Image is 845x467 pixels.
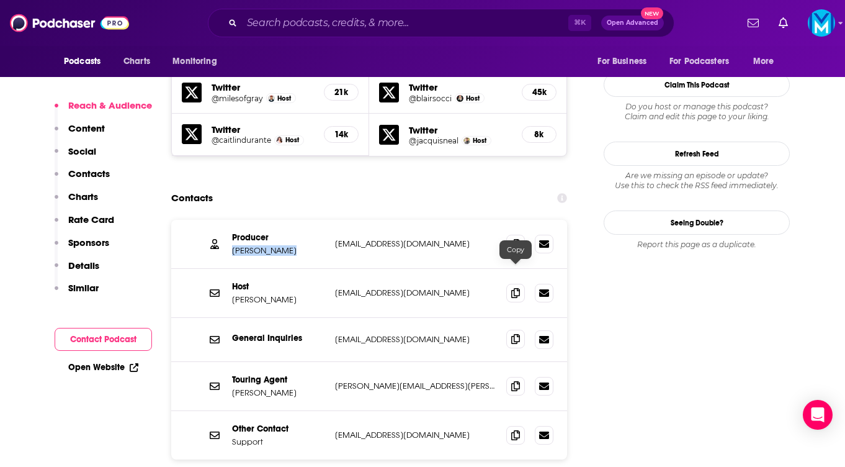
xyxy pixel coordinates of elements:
[285,136,299,144] span: Host
[774,12,793,34] a: Show notifications dropdown
[604,240,790,250] div: Report this page as a duplicate.
[212,94,263,103] a: @milesofgray
[335,430,496,440] p: [EMAIL_ADDRESS][DOMAIN_NAME]
[68,237,109,248] p: Sponsors
[409,81,512,93] h5: Twitter
[597,53,646,70] span: For Business
[68,260,99,271] p: Details
[409,94,452,103] a: @blairsocci
[232,281,325,292] p: Host
[604,102,790,122] div: Claim and edit this page to your liking.
[68,168,110,179] p: Contacts
[466,94,480,102] span: Host
[743,12,764,34] a: Show notifications dropdown
[808,9,835,37] img: User Profile
[753,53,774,70] span: More
[669,53,729,70] span: For Podcasters
[604,102,790,112] span: Do you host or manage this podcast?
[335,288,496,298] p: [EMAIL_ADDRESS][DOMAIN_NAME]
[10,11,129,35] img: Podchaser - Follow, Share and Rate Podcasts
[55,99,152,122] button: Reach & Audience
[803,400,833,430] div: Open Intercom Messenger
[171,186,213,210] h2: Contacts
[55,50,117,73] button: open menu
[164,50,233,73] button: open menu
[661,50,747,73] button: open menu
[68,191,98,202] p: Charts
[68,214,114,225] p: Rate Card
[55,168,110,191] button: Contacts
[589,50,662,73] button: open menu
[232,232,325,243] p: Producer
[604,211,790,235] a: Seeing Double?
[232,333,325,343] p: General Inquiries
[268,95,275,102] img: Miles Gray
[68,145,96,157] p: Social
[499,240,532,259] div: Copy
[242,13,568,33] input: Search podcasts, credits, & more...
[607,20,658,26] span: Open Advanced
[601,16,664,30] button: Open AdvancedNew
[473,137,486,145] span: Host
[532,129,546,140] h5: 8k
[335,381,496,391] p: [PERSON_NAME][EMAIL_ADDRESS][PERSON_NAME][DOMAIN_NAME]
[208,9,674,37] div: Search podcasts, credits, & more...
[334,87,348,97] h5: 21k
[335,334,496,345] p: [EMAIL_ADDRESS][DOMAIN_NAME]
[172,53,217,70] span: Monitoring
[334,129,348,140] h5: 14k
[123,53,150,70] span: Charts
[532,87,546,97] h5: 45k
[55,237,109,260] button: Sponsors
[604,73,790,97] button: Claim This Podcast
[68,99,152,111] p: Reach & Audience
[568,15,591,31] span: ⌘ K
[55,191,98,214] button: Charts
[232,424,325,434] p: Other Contact
[55,260,99,283] button: Details
[641,7,663,19] span: New
[68,362,138,373] a: Open Website
[276,137,283,143] img: Caitlin Durante
[232,374,325,385] p: Touring Agent
[212,81,314,93] h5: Twitter
[55,145,96,168] button: Social
[808,9,835,37] span: Logged in as katepacholek
[808,9,835,37] button: Show profile menu
[68,122,105,134] p: Content
[232,245,325,256] p: [PERSON_NAME]
[457,95,463,102] img: Blair Socci
[409,124,512,136] h5: Twitter
[212,124,314,135] h5: Twitter
[335,238,496,249] p: [EMAIL_ADDRESS][DOMAIN_NAME]
[604,142,790,166] button: Refresh Feed
[55,122,105,145] button: Content
[64,53,101,70] span: Podcasts
[232,388,325,398] p: [PERSON_NAME]
[277,94,291,102] span: Host
[212,135,271,145] a: @caitlindurante
[68,282,99,294] p: Similar
[409,136,458,145] a: @jacquisneal
[463,137,470,144] img: Jacquis Neal
[232,294,325,305] p: [PERSON_NAME]
[55,282,99,305] button: Similar
[232,437,325,447] p: Support
[744,50,790,73] button: open menu
[604,171,790,191] div: Are we missing an episode or update? Use this to check the RSS feed immediately.
[55,328,152,351] button: Contact Podcast
[115,50,158,73] a: Charts
[55,214,114,237] button: Rate Card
